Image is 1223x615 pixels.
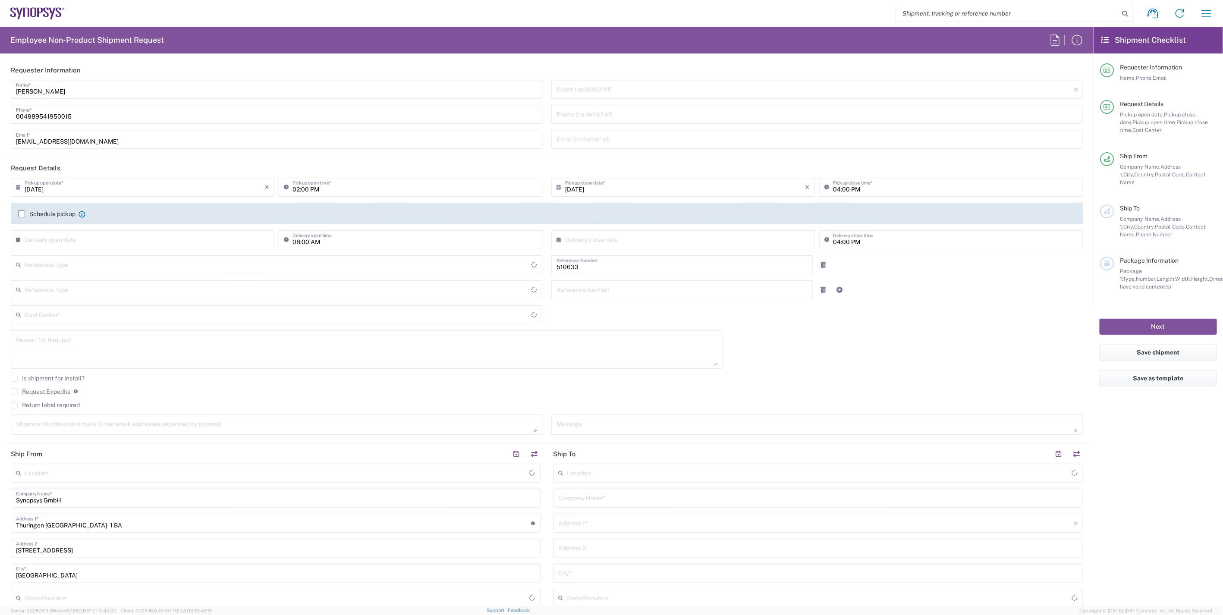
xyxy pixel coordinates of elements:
[18,210,75,217] label: Schedule pickup
[1153,75,1167,81] span: Email
[1132,119,1176,126] span: Pickup open time,
[120,608,212,613] span: Client: 2025.16.0-8fc0770
[11,164,60,173] h2: Request Details
[1100,345,1217,361] button: Save shipment
[817,284,829,296] a: Remove Reference
[1120,64,1182,71] span: Requester Information
[1120,205,1140,212] span: Ship To
[817,259,829,271] a: Remove Reference
[1132,127,1162,133] span: Cost Center
[1157,276,1175,282] span: Length,
[487,608,508,613] a: Support
[1155,171,1186,178] span: Postal Code,
[1120,257,1179,264] span: Package Information
[833,284,846,296] a: Add Reference
[1123,171,1134,178] span: City,
[1080,607,1213,615] span: Copyright © [DATE]-[DATE] Agistix Inc., All Rights Reserved
[508,608,530,613] a: Feedback
[178,608,212,613] span: [DATE] 10:40:19
[1123,276,1136,282] span: Type,
[1136,276,1157,282] span: Number,
[11,375,85,382] label: Is shipment for Install?
[11,450,42,458] h2: Ship From
[1120,216,1160,222] span: Company Name,
[10,35,164,45] h2: Employee Non-Product Shipment Request
[1120,111,1164,118] span: Pickup open date,
[1120,153,1148,160] span: Ship From
[1120,163,1160,170] span: Company Name,
[1101,35,1186,45] h2: Shipment Checklist
[805,180,810,194] i: ×
[264,180,269,194] i: ×
[1191,276,1209,282] span: Height,
[1120,100,1163,107] span: Request Details
[1123,223,1134,230] span: City,
[1120,268,1142,282] span: Package 1:
[10,608,116,613] span: Server: 2025.16.0-9544af67660
[1134,223,1155,230] span: Country,
[11,66,81,75] h2: Requester Information
[1155,223,1186,230] span: Postal Code,
[1120,75,1136,81] span: Name,
[82,608,116,613] span: [DATE] 10:42:29
[1136,231,1173,238] span: Phone Number
[553,450,576,458] h2: Ship To
[1134,171,1155,178] span: Country,
[1136,75,1153,81] span: Phone,
[1100,370,1217,386] button: Save as template
[11,388,71,395] label: Request Expedite
[896,5,1119,22] input: Shipment, tracking or reference number
[11,402,80,408] label: Return label required
[1100,319,1217,335] button: Next
[1175,276,1191,282] span: Width,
